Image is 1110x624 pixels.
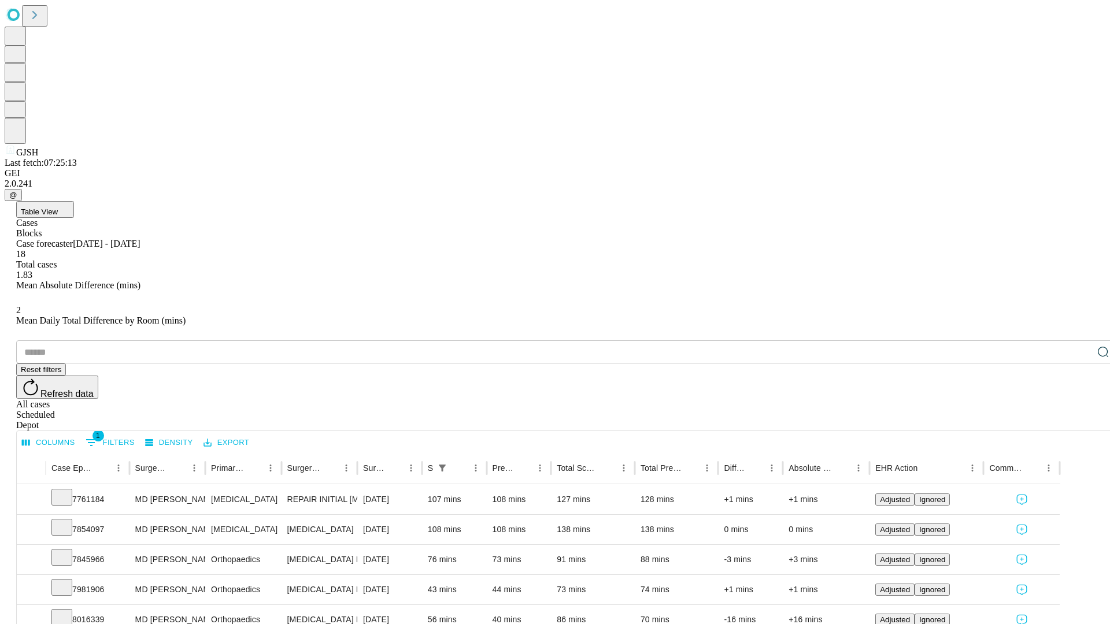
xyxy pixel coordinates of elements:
[211,463,245,473] div: Primary Service
[789,575,864,604] div: +1 mins
[724,515,777,544] div: 0 mins
[135,463,169,473] div: Surgeon Name
[246,460,262,476] button: Sort
[16,147,38,157] span: GJSH
[557,515,629,544] div: 138 mins
[532,460,548,476] button: Menu
[92,430,104,441] span: 1
[428,485,481,514] div: 107 mins
[16,376,98,399] button: Refresh data
[789,485,864,514] div: +1 mins
[557,545,629,574] div: 91 mins
[834,460,850,476] button: Sort
[875,554,915,566] button: Adjusted
[748,460,764,476] button: Sort
[135,575,199,604] div: MD [PERSON_NAME] [PERSON_NAME]
[21,365,61,374] span: Reset filters
[9,191,17,199] span: @
[724,575,777,604] div: +1 mins
[363,545,416,574] div: [DATE]
[23,550,40,570] button: Expand
[880,555,910,564] span: Adjusted
[211,575,275,604] div: Orthopaedics
[428,515,481,544] div: 108 mins
[880,615,910,624] span: Adjusted
[5,189,22,201] button: @
[616,460,632,476] button: Menu
[434,460,450,476] button: Show filters
[51,545,124,574] div: 7845966
[1024,460,1041,476] button: Sort
[452,460,468,476] button: Sort
[724,485,777,514] div: +1 mins
[211,485,275,514] div: [MEDICAL_DATA]
[73,239,140,248] span: [DATE] - [DATE]
[262,460,279,476] button: Menu
[287,545,351,574] div: [MEDICAL_DATA] MEDIAL OR LATERAL MENISCECTOMY
[170,460,186,476] button: Sort
[789,545,864,574] div: +3 mins
[135,545,199,574] div: MD [PERSON_NAME] [PERSON_NAME]
[287,515,351,544] div: [MEDICAL_DATA]
[915,554,950,566] button: Ignored
[641,545,713,574] div: 88 mins
[875,463,917,473] div: EHR Action
[135,515,199,544] div: MD [PERSON_NAME] E Md
[16,249,25,259] span: 18
[468,460,484,476] button: Menu
[557,575,629,604] div: 73 mins
[880,525,910,534] span: Adjusted
[287,575,351,604] div: [MEDICAL_DATA] RELEASE
[51,463,93,473] div: Case Epic Id
[434,460,450,476] div: 1 active filter
[363,515,416,544] div: [DATE]
[964,460,980,476] button: Menu
[338,460,354,476] button: Menu
[211,545,275,574] div: Orthopaedics
[287,463,321,473] div: Surgery Name
[16,201,74,218] button: Table View
[16,305,21,315] span: 2
[16,259,57,269] span: Total cases
[16,315,186,325] span: Mean Daily Total Difference by Room (mins)
[363,575,416,604] div: [DATE]
[5,179,1105,189] div: 2.0.241
[915,523,950,536] button: Ignored
[764,460,780,476] button: Menu
[641,515,713,544] div: 138 mins
[428,463,433,473] div: Scheduled In Room Duration
[557,485,629,514] div: 127 mins
[428,545,481,574] div: 76 mins
[641,463,682,473] div: Total Predicted Duration
[880,495,910,504] span: Adjusted
[387,460,403,476] button: Sort
[850,460,867,476] button: Menu
[493,545,546,574] div: 73 mins
[724,545,777,574] div: -3 mins
[16,280,140,290] span: Mean Absolute Difference (mins)
[493,515,546,544] div: 108 mins
[428,575,481,604] div: 43 mins
[557,463,598,473] div: Total Scheduled Duration
[40,389,94,399] span: Refresh data
[875,493,915,506] button: Adjusted
[19,434,78,452] button: Select columns
[919,555,945,564] span: Ignored
[875,523,915,536] button: Adjusted
[641,485,713,514] div: 128 mins
[211,515,275,544] div: [MEDICAL_DATA]
[23,580,40,600] button: Expand
[789,515,864,544] div: 0 mins
[683,460,699,476] button: Sort
[915,584,950,596] button: Ignored
[493,575,546,604] div: 44 mins
[83,433,138,452] button: Show filters
[5,168,1105,179] div: GEI
[201,434,252,452] button: Export
[135,485,199,514] div: MD [PERSON_NAME] E Md
[51,485,124,514] div: 7761184
[287,485,351,514] div: REPAIR INITIAL [MEDICAL_DATA] REDUCIBLE AGE [DEMOGRAPHIC_DATA] OR MORE
[880,585,910,594] span: Adjusted
[919,460,935,476] button: Sort
[875,584,915,596] button: Adjusted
